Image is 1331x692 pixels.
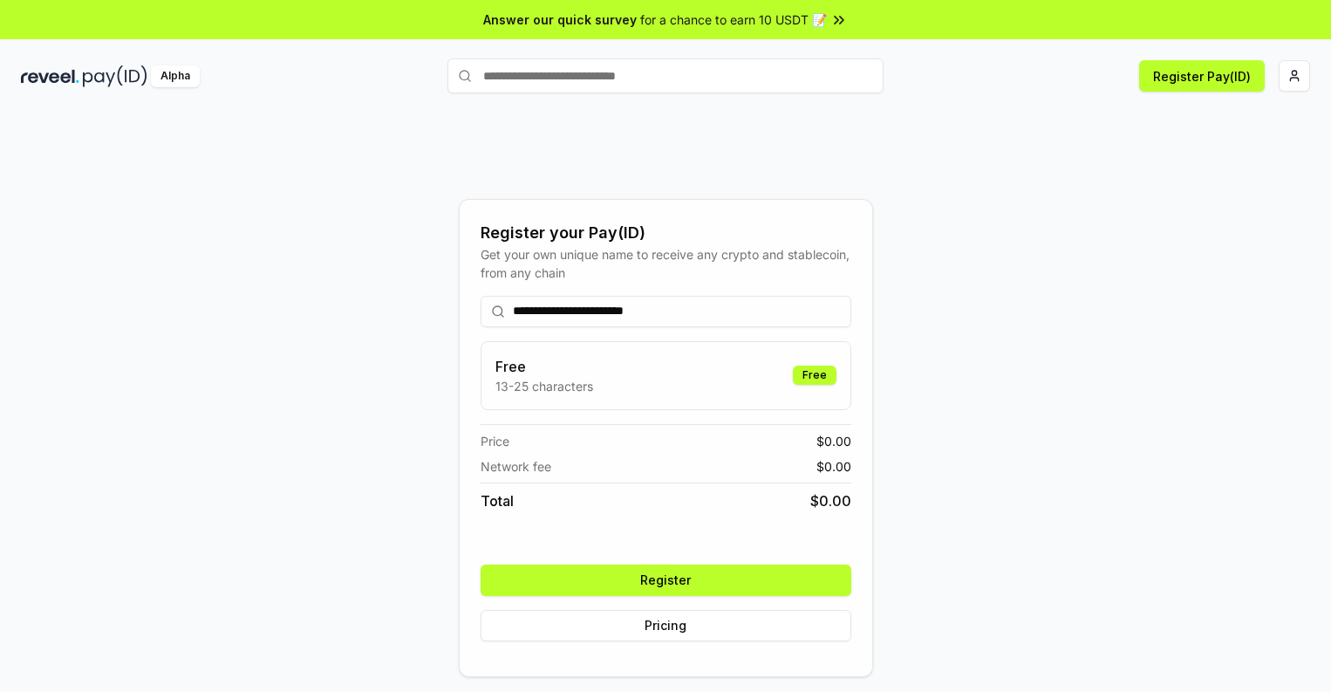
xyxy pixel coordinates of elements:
[495,356,593,377] h3: Free
[481,432,509,450] span: Price
[151,65,200,87] div: Alpha
[816,432,851,450] span: $ 0.00
[481,490,514,511] span: Total
[481,221,851,245] div: Register your Pay(ID)
[793,366,836,385] div: Free
[495,377,593,395] p: 13-25 characters
[21,65,79,87] img: reveel_dark
[481,457,551,476] span: Network fee
[83,65,147,87] img: pay_id
[1139,60,1265,92] button: Register Pay(ID)
[816,457,851,476] span: $ 0.00
[640,10,827,29] span: for a chance to earn 10 USDT 📝
[481,245,851,282] div: Get your own unique name to receive any crypto and stablecoin, from any chain
[481,610,851,641] button: Pricing
[810,490,851,511] span: $ 0.00
[481,565,851,596] button: Register
[483,10,637,29] span: Answer our quick survey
